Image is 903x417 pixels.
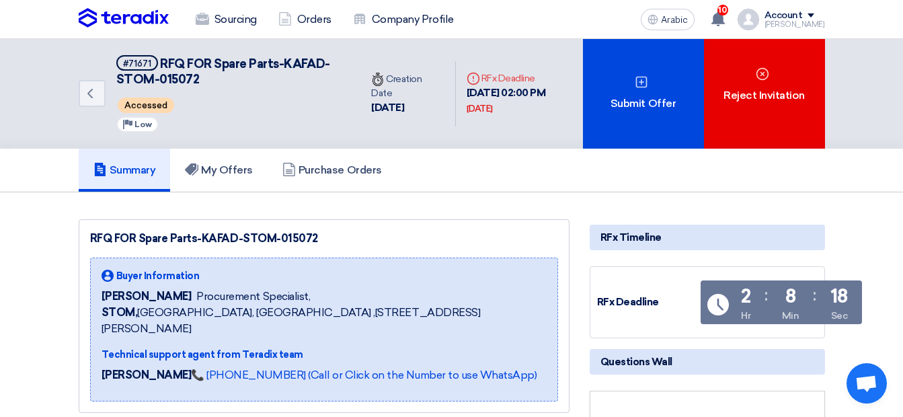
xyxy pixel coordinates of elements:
div: Open chat [847,363,887,404]
div: Min [782,309,799,323]
span: Low [134,120,152,129]
div: Hr [741,309,750,323]
div: : [764,283,768,307]
font: [DATE] 02:00 PM [467,87,546,99]
a: Orders [268,5,342,34]
div: RFx Deadline [597,295,698,310]
font: Orders [297,11,331,28]
font: Reject Invitation [723,87,805,104]
font: Questions Wall [600,356,672,368]
div: 2 [741,287,751,306]
font: My Offers [201,163,253,176]
span: Buyer Information [116,269,200,283]
div: #71671 [123,59,151,68]
img: Teradix logo [79,8,169,28]
span: RFQ FOR Spare Parts-KAFAD-STOM-015072 [116,56,330,87]
a: My Offers [170,149,268,192]
span: Arabic [661,15,688,25]
div: [DATE] [371,100,444,116]
b: STOM, [102,306,138,319]
font: [GEOGRAPHIC_DATA], [GEOGRAPHIC_DATA] ,[STREET_ADDRESS][PERSON_NAME] [102,306,481,335]
a: Sourcing [185,5,268,34]
div: Account [764,10,803,22]
span: 10 [717,5,728,15]
font: Summary [110,163,156,176]
div: [PERSON_NAME] [764,21,825,28]
div: 8 [785,287,796,306]
font: Creation Date [371,73,422,99]
button: Arabic [641,9,695,30]
h5: RFQ FOR Spare Parts-KAFAD-STOM-015072 [116,55,345,88]
div: 18 [830,287,848,306]
span: [PERSON_NAME] [102,289,192,305]
font: RFx Deadline [467,73,535,84]
div: [DATE] [467,102,493,116]
div: RFQ FOR Spare Parts-KAFAD-STOM-015072 [90,231,558,247]
div: RFx Timeline [590,225,825,250]
div: Technical support agent from Teradix team [102,348,547,362]
font: Sourcing [214,11,257,28]
span: Procurement Specialist, [196,289,310,305]
a: 📞 [PHONE_NUMBER] (Call or Click on the Number to use WhatsApp) [191,369,537,381]
font: Submit Offer [611,96,676,112]
a: Purchase Orders [268,149,397,192]
font: Company Profile [372,11,454,28]
img: profile_test.png [738,9,759,30]
a: Summary [79,149,171,192]
div: Sec [831,309,848,323]
font: Purchase Orders [299,163,382,176]
div: : [813,283,816,307]
strong: [PERSON_NAME] [102,369,192,381]
span: Accessed [118,98,174,113]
